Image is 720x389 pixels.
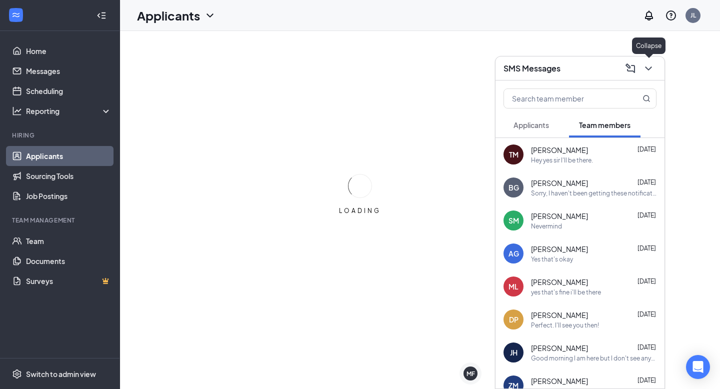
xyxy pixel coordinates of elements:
span: [PERSON_NAME] [531,376,588,386]
a: Job Postings [26,186,111,206]
div: BG [508,182,519,192]
span: [DATE] [637,277,656,285]
span: [DATE] [637,376,656,384]
div: Yes that's okay [531,255,573,263]
div: MF [466,369,475,378]
span: [DATE] [637,211,656,219]
div: LOADING [335,206,385,215]
span: [DATE] [637,310,656,318]
svg: ChevronDown [642,62,654,74]
div: DP [509,314,518,324]
a: Home [26,41,111,61]
span: Team members [579,120,630,129]
svg: ComposeMessage [624,62,636,74]
div: JL [690,11,696,19]
a: SurveysCrown [26,271,111,291]
button: ChevronDown [640,60,656,76]
h1: Applicants [137,7,200,24]
div: Team Management [12,216,109,224]
svg: QuestionInfo [665,9,677,21]
span: [PERSON_NAME] [531,178,588,188]
span: [DATE] [637,145,656,153]
span: [DATE] [637,178,656,186]
svg: WorkstreamLogo [11,10,21,20]
div: JH [510,347,517,357]
svg: MagnifyingGlass [642,94,650,102]
span: [PERSON_NAME] [531,277,588,287]
span: [PERSON_NAME] [531,145,588,155]
a: Sourcing Tools [26,166,111,186]
svg: Analysis [12,106,22,116]
div: Hiring [12,131,109,139]
div: Good morning I am here but I don't see anybody [531,354,656,362]
div: Collapse [632,37,665,54]
span: [PERSON_NAME] [531,343,588,353]
svg: ChevronDown [204,9,216,21]
h3: SMS Messages [503,63,560,74]
a: Team [26,231,111,251]
svg: Notifications [643,9,655,21]
span: [PERSON_NAME] [531,310,588,320]
a: Applicants [26,146,111,166]
span: [DATE] [637,244,656,252]
div: Hey yes sir I'll be there. [531,156,593,164]
a: Documents [26,251,111,271]
span: [PERSON_NAME] [531,244,588,254]
span: [DATE] [637,343,656,351]
div: Switch to admin view [26,369,96,379]
div: Sorry, I haven't been getting these notifications. I will be available at 9:00am or 1:00pm [DATE]... [531,189,656,197]
div: Perfect. I'll see you then! [531,321,599,329]
input: Search team member [504,89,622,108]
div: SM [508,215,519,225]
div: yes that's fine i'll be there [531,288,601,296]
div: TM [509,149,518,159]
button: ComposeMessage [622,60,638,76]
a: Messages [26,61,111,81]
div: Reporting [26,106,112,116]
div: Nevermind [531,222,562,230]
div: AG [508,248,519,258]
svg: Settings [12,369,22,379]
a: Scheduling [26,81,111,101]
div: Open Intercom Messenger [686,355,710,379]
svg: Collapse [96,10,106,20]
span: [PERSON_NAME] [531,211,588,221]
span: Applicants [513,120,549,129]
div: ML [508,281,518,291]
